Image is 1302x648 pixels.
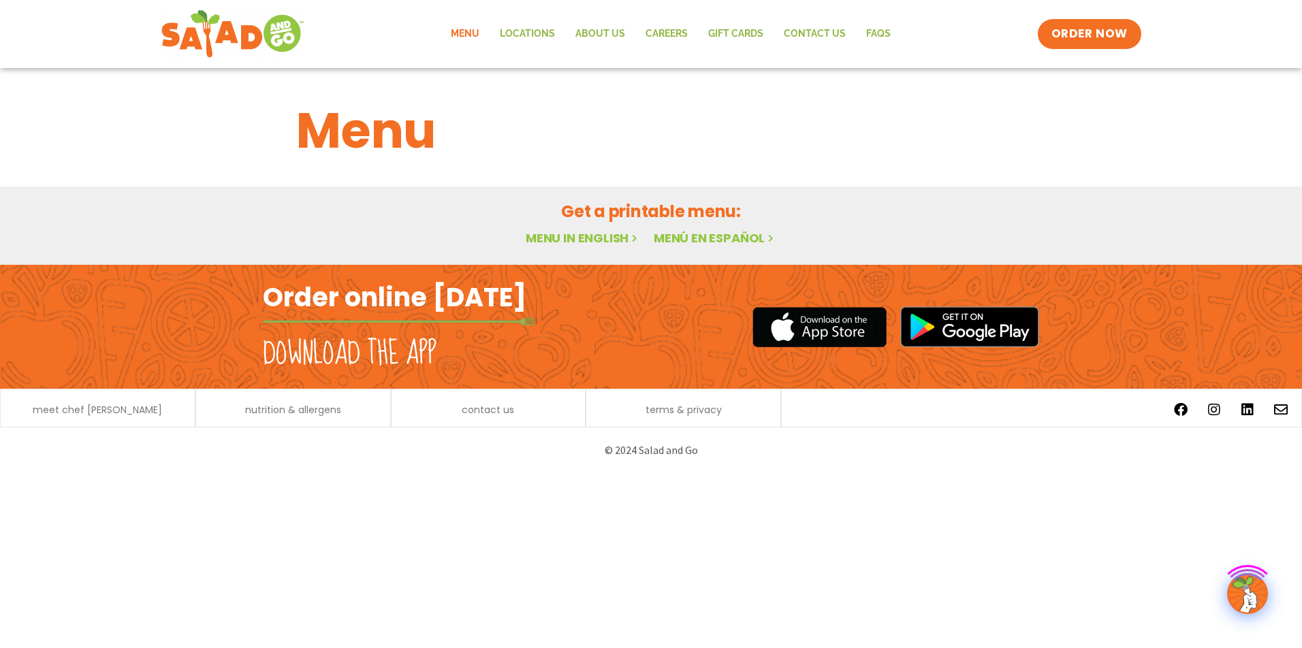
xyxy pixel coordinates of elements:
a: ORDER NOW [1038,19,1141,49]
a: contact us [462,405,514,415]
nav: Menu [441,18,901,50]
a: GIFT CARDS [698,18,774,50]
h1: Menu [296,94,1006,167]
img: appstore [752,305,887,349]
h2: Get a printable menu: [296,199,1006,223]
img: google_play [900,306,1039,347]
a: FAQs [856,18,901,50]
a: Locations [490,18,565,50]
a: terms & privacy [646,405,722,415]
h2: Order online [DATE] [263,280,526,314]
h2: Download the app [263,335,436,373]
a: Menú en español [654,229,776,246]
a: meet chef [PERSON_NAME] [33,405,162,415]
a: Menu [441,18,490,50]
a: Careers [635,18,698,50]
p: © 2024 Salad and Go [270,441,1032,459]
img: new-SAG-logo-768×292 [161,7,304,61]
a: About Us [565,18,635,50]
a: Menu in English [526,229,640,246]
a: Contact Us [774,18,856,50]
a: nutrition & allergens [245,405,341,415]
span: ORDER NOW [1051,26,1128,42]
img: fork [263,318,535,325]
